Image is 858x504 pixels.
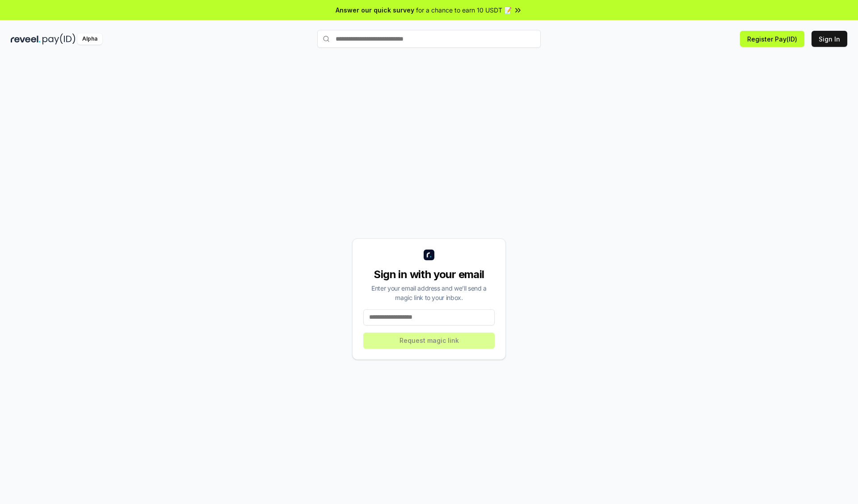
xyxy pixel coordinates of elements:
button: Sign In [812,31,847,47]
button: Register Pay(ID) [740,31,804,47]
div: Enter your email address and we’ll send a magic link to your inbox. [363,283,495,302]
img: logo_small [424,250,434,260]
img: reveel_dark [11,33,41,45]
img: pay_id [42,33,76,45]
span: for a chance to earn 10 USDT 📝 [416,5,512,15]
div: Alpha [77,33,102,45]
div: Sign in with your email [363,267,495,282]
span: Answer our quick survey [336,5,414,15]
